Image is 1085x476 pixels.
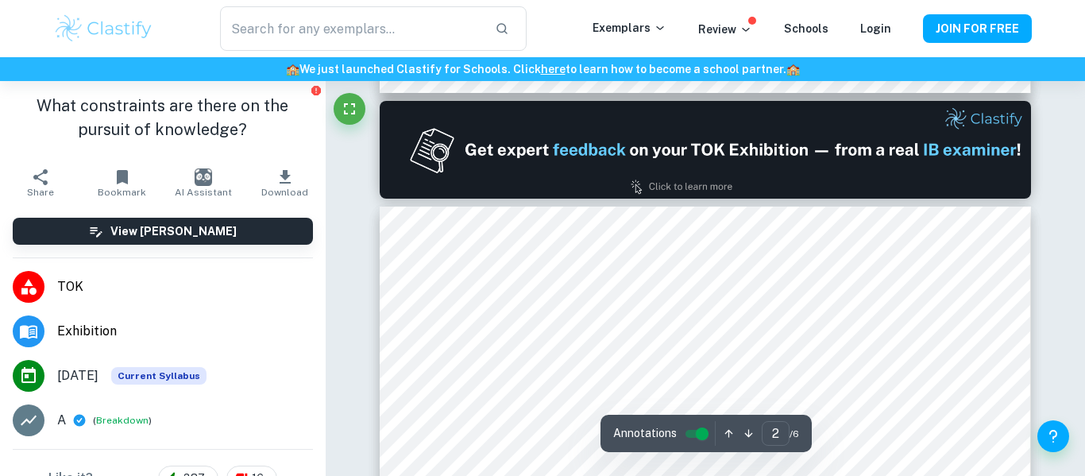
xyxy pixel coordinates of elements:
[13,94,313,141] h1: What constraints are there on the pursuit of knowledge?
[593,19,666,37] p: Exemplars
[786,63,800,75] span: 🏫
[286,63,299,75] span: 🏫
[96,413,149,428] button: Breakdown
[57,277,313,296] span: TOK
[220,6,482,51] input: Search for any exemplars...
[311,84,322,96] button: Report issue
[111,367,207,385] span: Current Syllabus
[163,161,244,205] button: AI Assistant
[923,14,1032,43] button: JOIN FOR FREE
[380,101,1031,199] img: Ad
[195,168,212,186] img: AI Assistant
[698,21,752,38] p: Review
[613,425,677,442] span: Annotations
[111,367,207,385] div: This exemplar is based on the current syllabus. Feel free to refer to it for inspiration/ideas wh...
[27,187,54,198] span: Share
[175,187,232,198] span: AI Assistant
[93,413,152,428] span: ( )
[13,218,313,245] button: View [PERSON_NAME]
[541,63,566,75] a: here
[53,13,154,45] img: Clastify logo
[860,22,891,35] a: Login
[784,22,828,35] a: Schools
[261,187,308,198] span: Download
[57,322,313,341] span: Exhibition
[98,187,146,198] span: Bookmark
[110,223,237,240] h6: View [PERSON_NAME]
[81,161,162,205] button: Bookmark
[57,411,66,430] p: A
[244,161,325,205] button: Download
[334,93,365,125] button: Fullscreen
[790,427,799,441] span: / 6
[3,60,1082,78] h6: We just launched Clastify for Schools. Click to learn how to become a school partner.
[57,366,98,385] span: [DATE]
[1037,420,1069,452] button: Help and Feedback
